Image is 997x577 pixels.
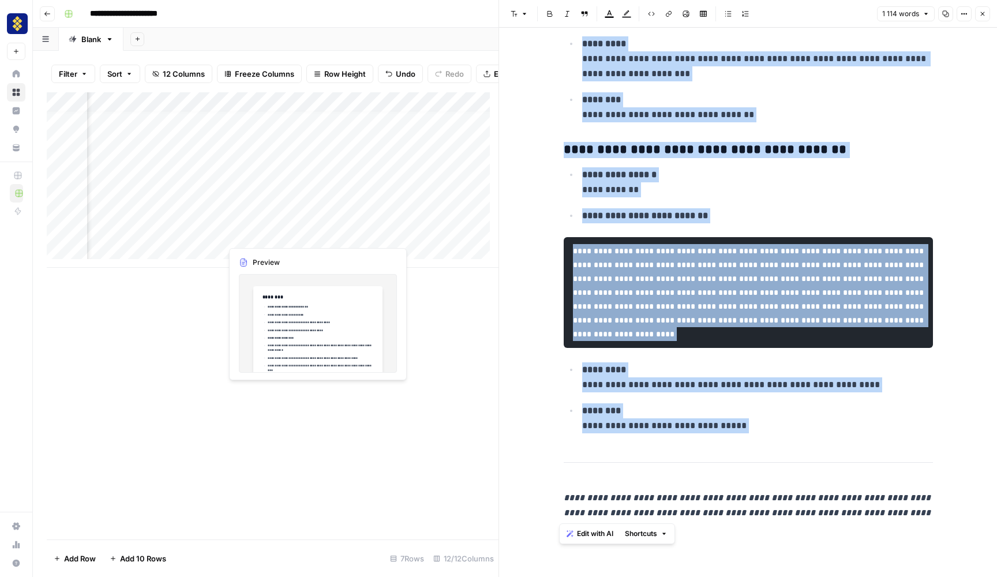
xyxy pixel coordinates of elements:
[429,549,498,568] div: 12/12 Columns
[385,549,429,568] div: 7 Rows
[396,68,415,80] span: Undo
[7,65,25,83] a: Home
[428,65,471,83] button: Redo
[7,120,25,138] a: Opportunities
[7,535,25,554] a: Usage
[577,529,613,539] span: Edit with AI
[103,549,173,568] button: Add 10 Rows
[378,65,423,83] button: Undo
[7,138,25,157] a: Your Data
[7,554,25,572] button: Help + Support
[145,65,212,83] button: 12 Columns
[64,553,96,564] span: Add Row
[625,529,657,539] span: Shortcuts
[306,65,373,83] button: Row Height
[120,553,166,564] span: Add 10 Rows
[47,549,103,568] button: Add Row
[81,33,101,45] div: Blank
[163,68,205,80] span: 12 Columns
[7,13,28,34] img: Setapp Logo
[620,526,672,541] button: Shortcuts
[217,65,302,83] button: Freeze Columns
[59,68,77,80] span: Filter
[7,102,25,120] a: Insights
[445,68,464,80] span: Redo
[235,68,294,80] span: Freeze Columns
[877,6,935,21] button: 1 114 words
[324,68,366,80] span: Row Height
[7,83,25,102] a: Browse
[7,9,25,38] button: Workspace: Setapp
[562,526,618,541] button: Edit with AI
[7,517,25,535] a: Settings
[107,68,122,80] span: Sort
[59,28,123,51] a: Blank
[882,9,919,19] span: 1 114 words
[476,65,542,83] button: Export CSV
[51,65,95,83] button: Filter
[100,65,140,83] button: Sort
